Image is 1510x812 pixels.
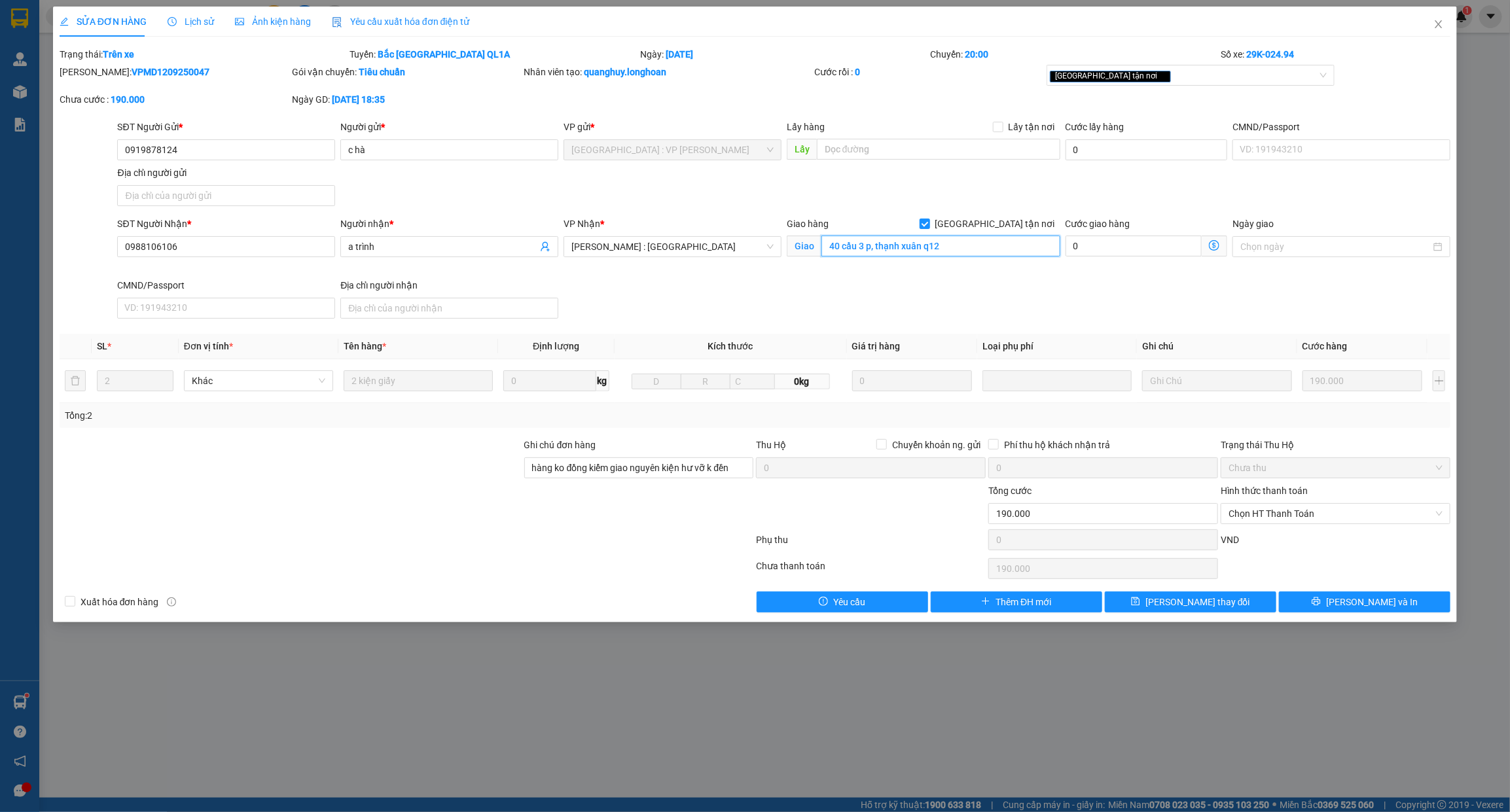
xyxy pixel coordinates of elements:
div: VP gửi [564,120,782,134]
button: plusThêm ĐH mới [931,591,1102,612]
span: VND [1221,535,1239,545]
span: Giao [787,236,821,256]
button: save[PERSON_NAME] thay đổi [1105,591,1276,612]
b: Trên xe [103,49,134,60]
span: [GEOGRAPHIC_DATA] tận nơi [1050,71,1171,82]
span: [GEOGRAPHIC_DATA] tận nơi [930,217,1060,231]
b: 29K-024.94 [1246,49,1294,60]
span: dollar-circle [1209,240,1219,251]
img: icon [332,17,342,27]
span: Lịch sử [168,16,214,27]
div: Tổng: 2 [65,408,583,423]
button: Close [1420,7,1457,43]
span: picture [235,17,244,26]
div: SĐT Người Gửi [117,120,335,134]
span: Thu Hộ [756,440,786,450]
span: Yêu cầu [833,595,865,609]
b: 20:00 [965,49,989,60]
span: Hồ Chí Minh : Kho Quận 12 [571,237,774,256]
input: VD: Bàn, Ghế [344,370,493,391]
div: Tuyến: [348,47,639,62]
span: Đơn vị tính [184,341,233,351]
span: Tổng cước [988,485,1032,496]
span: Xuất hóa đơn hàng [75,595,164,609]
b: quanghuy.longhoan [584,67,667,77]
span: Kích thước [708,341,753,351]
b: [DATE] 18:35 [332,94,385,105]
span: [PERSON_NAME] và In [1326,595,1418,609]
div: Địa chỉ người gửi [117,166,335,180]
span: Định lượng [533,341,579,351]
span: exclamation-circle [819,597,828,607]
div: CMND/Passport [1232,120,1450,134]
div: CMND/Passport [117,278,335,292]
div: Gói vận chuyển: [292,65,522,79]
b: Tiêu chuẩn [359,67,405,77]
div: [PERSON_NAME]: [60,65,289,79]
span: Cước hàng [1303,341,1348,351]
span: [PERSON_NAME] thay đổi [1145,595,1250,609]
div: Ngày GD: [292,92,522,107]
div: Cước rồi : [814,65,1044,79]
input: Cước giao hàng [1066,236,1202,256]
div: Trạng thái: [58,47,349,62]
span: close [1159,73,1166,79]
input: 0 [852,370,973,391]
span: VP Nhận [564,219,600,229]
span: Ảnh kiện hàng [235,16,311,27]
span: edit [60,17,69,26]
label: Cước giao hàng [1066,219,1130,229]
span: Lấy [787,139,817,160]
span: SL [97,341,107,351]
div: Chuyến: [929,47,1220,62]
span: Giá trị hàng [852,341,901,351]
span: printer [1312,597,1321,607]
span: kg [596,370,609,391]
label: Ghi chú đơn hàng [524,440,596,450]
b: VPMD1209250047 [132,67,209,77]
div: Địa chỉ người nhận [340,278,558,292]
input: Cước lấy hàng [1066,139,1228,160]
div: Ngày: [639,47,929,62]
input: Dọc đường [817,139,1060,160]
span: Yêu cầu xuất hóa đơn điện tử [332,16,470,27]
div: Trạng thái Thu Hộ [1221,438,1450,452]
input: Địa chỉ của người gửi [117,185,335,206]
span: Hà Nội : VP Nam Từ Liêm [571,140,774,160]
button: exclamation-circleYêu cầu [757,591,928,612]
span: Lấy tận nơi [1003,120,1060,134]
input: 0 [1303,370,1423,391]
span: Tên hàng [344,341,386,351]
span: Khác [192,371,325,391]
button: delete [65,370,86,391]
div: Phụ thu [755,533,988,556]
span: Chưa thu [1229,458,1443,478]
span: Giao hàng [787,219,829,229]
div: Người nhận [340,217,558,231]
b: 0 [855,67,860,77]
b: Bắc [GEOGRAPHIC_DATA] QL1A [378,49,510,60]
div: Chưa cước : [60,92,289,107]
span: clock-circle [168,17,177,26]
span: save [1131,597,1140,607]
div: Nhân viên tạo: [524,65,812,79]
b: 190.000 [111,94,145,105]
label: Hình thức thanh toán [1221,485,1308,496]
span: close [1433,19,1444,29]
span: Lấy hàng [787,122,825,132]
span: info-circle [167,597,176,607]
button: plus [1433,370,1445,391]
span: 0kg [775,374,830,389]
span: Chọn HT Thanh Toán [1229,504,1443,523]
span: SỬA ĐƠN HÀNG [60,16,147,27]
th: Ghi chú [1137,334,1297,359]
span: user-add [540,241,550,252]
th: Loại phụ phí [977,334,1137,359]
div: SĐT Người Nhận [117,217,335,231]
label: Ngày giao [1232,219,1274,229]
span: plus [981,597,990,607]
span: Thêm ĐH mới [996,595,1051,609]
input: Ghi Chú [1142,370,1291,391]
div: Người gửi [340,120,558,134]
input: D [632,374,681,389]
